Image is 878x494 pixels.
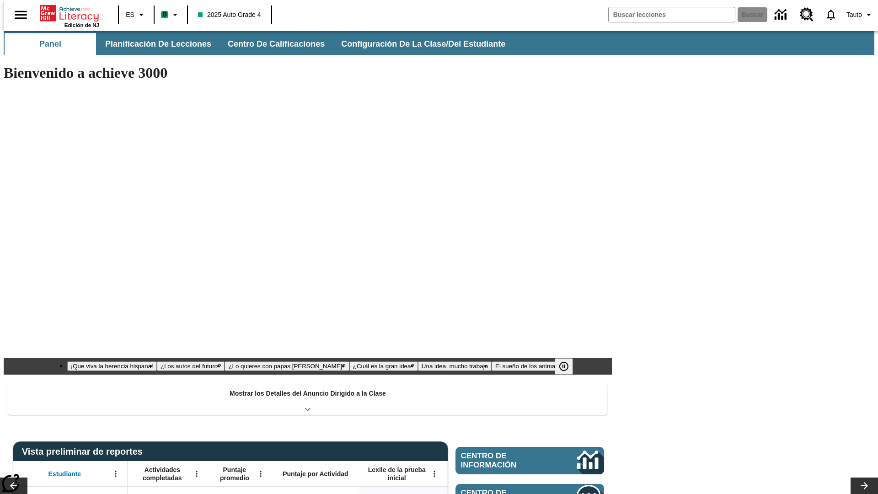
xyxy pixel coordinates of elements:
[8,383,607,415] div: Mostrar los Detalles del Anuncio Dirigido a la Clase
[769,2,794,27] a: Centro de información
[609,7,735,22] input: Buscar campo
[341,39,505,49] span: Configuración de la clase/del estudiante
[794,2,819,27] a: Centro de recursos, Se abrirá en una pestaña nueva.
[98,33,219,55] button: Planificación de lecciones
[225,361,349,371] button: Diapositiva 3 ¿Lo quieres con papas fritas?
[4,64,612,81] h1: Bienvenido a achieve 3000
[846,10,862,20] span: Tauto
[157,361,225,371] button: Diapositiva 2 ¿Los autos del futuro?
[461,451,546,470] span: Centro de información
[364,466,430,482] span: Lexile de la prueba inicial
[213,466,257,482] span: Puntaje promedio
[132,466,193,482] span: Actividades completadas
[48,470,81,478] span: Estudiante
[4,31,874,55] div: Subbarra de navegación
[228,39,325,49] span: Centro de calificaciones
[455,447,604,474] a: Centro de información
[851,478,878,494] button: Carrusel de lecciones, seguir
[5,33,96,55] button: Panel
[283,470,348,478] span: Puntaje por Actividad
[198,10,261,20] span: 2025 Auto Grade 4
[4,33,514,55] div: Subbarra de navegación
[334,33,513,55] button: Configuración de la clase/del estudiante
[220,33,332,55] button: Centro de calificaciones
[22,446,147,457] span: Vista preliminar de reportes
[254,467,268,481] button: Abrir menú
[555,358,582,375] div: Pausar
[109,467,123,481] button: Abrir menú
[39,39,61,49] span: Panel
[7,1,34,28] button: Abrir el menú lateral
[162,9,167,20] span: B
[555,358,573,375] button: Pausar
[230,389,386,398] p: Mostrar los Detalles del Anuncio Dirigido a la Clase
[492,361,567,371] button: Diapositiva 6 El sueño de los animales
[190,467,203,481] button: Abrir menú
[67,361,157,371] button: Diapositiva 1 ¡Que viva la herencia hispana!
[126,10,134,20] span: ES
[105,39,211,49] span: Planificación de lecciones
[64,22,99,28] span: Edición de NJ
[157,6,184,23] button: Boost El color de la clase es verde menta. Cambiar el color de la clase.
[819,3,843,27] a: Notificaciones
[418,361,492,371] button: Diapositiva 5 Una idea, mucho trabajo
[40,3,99,28] div: Portada
[122,6,151,23] button: Lenguaje: ES, Selecciona un idioma
[843,6,878,23] button: Perfil/Configuración
[40,4,99,22] a: Portada
[349,361,418,371] button: Diapositiva 4 ¿Cuál es la gran idea?
[428,467,441,481] button: Abrir menú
